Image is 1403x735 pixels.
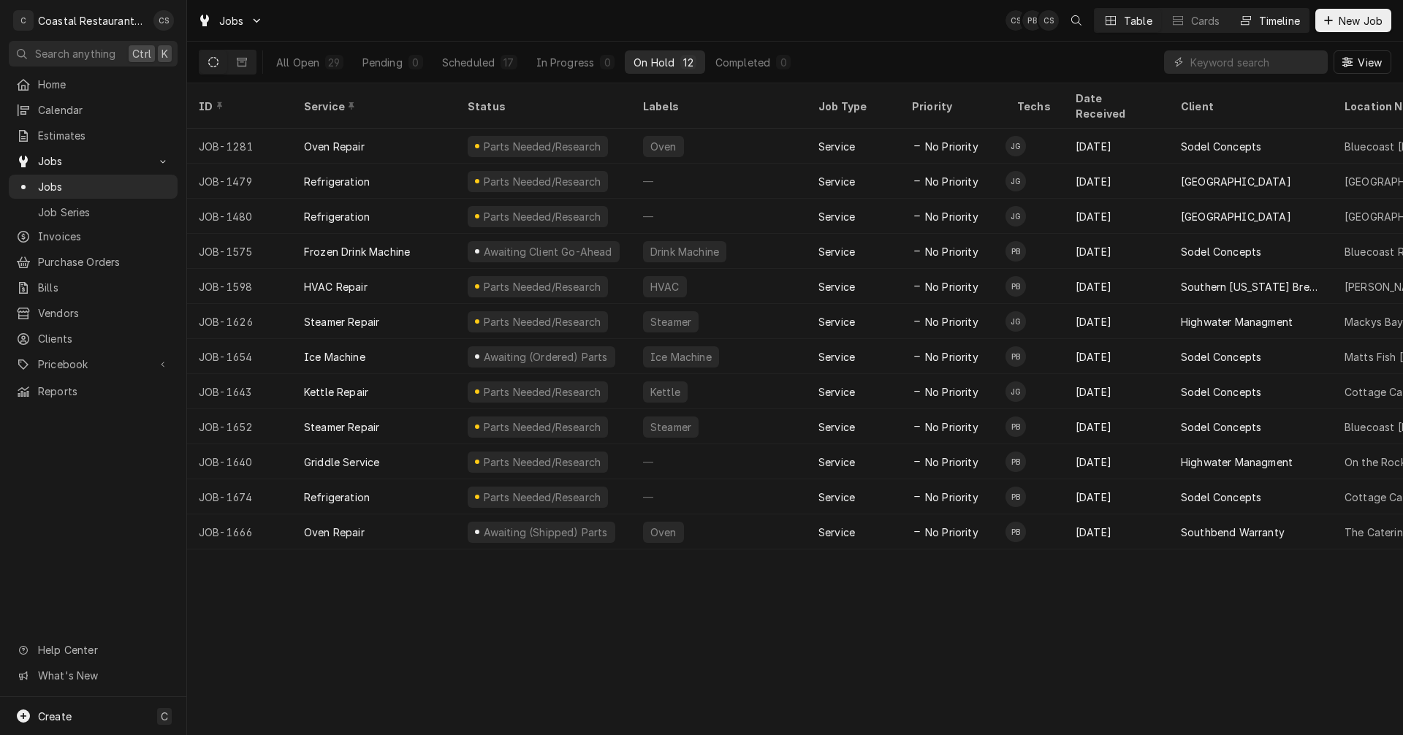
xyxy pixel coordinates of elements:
[1005,171,1026,191] div: JG
[9,352,178,376] a: Go to Pricebook
[1005,206,1026,226] div: James Gatton's Avatar
[304,525,365,540] div: Oven Repair
[631,444,807,479] div: —
[925,419,978,435] span: No Priority
[818,454,855,470] div: Service
[187,164,292,199] div: JOB-1479
[779,55,788,70] div: 0
[9,327,178,351] a: Clients
[1181,490,1261,505] div: Sodel Concepts
[1064,514,1169,549] div: [DATE]
[925,454,978,470] span: No Priority
[925,349,978,365] span: No Priority
[1005,311,1026,332] div: James Gatton's Avatar
[1005,241,1026,262] div: PB
[1005,206,1026,226] div: JG
[153,10,174,31] div: Chris Sockriter's Avatar
[328,55,340,70] div: 29
[1005,487,1026,507] div: PB
[631,479,807,514] div: —
[643,99,795,114] div: Labels
[468,99,617,114] div: Status
[187,409,292,444] div: JOB-1652
[818,490,855,505] div: Service
[304,490,370,505] div: Refrigeration
[38,102,170,118] span: Calendar
[1181,454,1293,470] div: Highwater Managment
[536,55,595,70] div: In Progress
[9,175,178,199] a: Jobs
[187,514,292,549] div: JOB-1666
[9,301,178,325] a: Vendors
[9,663,178,688] a: Go to What's New
[442,55,495,70] div: Scheduled
[9,149,178,173] a: Go to Jobs
[1064,234,1169,269] div: [DATE]
[187,129,292,164] div: JOB-1281
[1005,522,1026,542] div: PB
[1181,174,1291,189] div: [GEOGRAPHIC_DATA]
[9,638,178,662] a: Go to Help Center
[9,379,178,403] a: Reports
[1191,13,1220,28] div: Cards
[818,525,855,540] div: Service
[603,55,612,70] div: 0
[482,244,613,259] div: Awaiting Client Go-Ahead
[1181,279,1321,294] div: Southern [US_STATE] Brewing Company
[38,331,170,346] span: Clients
[482,525,609,540] div: Awaiting (Shipped) Parts
[1005,381,1026,402] div: James Gatton's Avatar
[482,314,602,330] div: Parts Needed/Research
[818,99,889,114] div: Job Type
[925,174,978,189] span: No Priority
[276,55,319,70] div: All Open
[1022,10,1043,31] div: Phill Blush's Avatar
[38,128,170,143] span: Estimates
[1181,244,1261,259] div: Sodel Concepts
[1064,304,1169,339] div: [DATE]
[13,10,34,31] div: C
[38,179,170,194] span: Jobs
[925,490,978,505] span: No Priority
[187,479,292,514] div: JOB-1674
[818,419,855,435] div: Service
[304,384,368,400] div: Kettle Repair
[9,72,178,96] a: Home
[304,99,441,114] div: Service
[187,199,292,234] div: JOB-1480
[38,384,170,399] span: Reports
[304,279,368,294] div: HVAC Repair
[38,205,170,220] span: Job Series
[9,224,178,248] a: Invoices
[38,280,170,295] span: Bills
[482,490,602,505] div: Parts Needed/Research
[1064,444,1169,479] div: [DATE]
[304,454,379,470] div: Griddle Service
[9,275,178,300] a: Bills
[503,55,514,70] div: 17
[38,642,169,658] span: Help Center
[1076,91,1155,121] div: Date Received
[1005,241,1026,262] div: Phill Blush's Avatar
[1005,276,1026,297] div: PB
[1022,10,1043,31] div: PB
[1005,416,1026,437] div: Phill Blush's Avatar
[38,153,148,169] span: Jobs
[1064,269,1169,304] div: [DATE]
[187,374,292,409] div: JOB-1643
[482,279,602,294] div: Parts Needed/Research
[187,339,292,374] div: JOB-1654
[304,349,365,365] div: Ice Machine
[304,139,365,154] div: Oven Repair
[38,229,170,244] span: Invoices
[649,384,682,400] div: Kettle
[9,250,178,274] a: Purchase Orders
[912,99,991,114] div: Priority
[1124,13,1152,28] div: Table
[1064,339,1169,374] div: [DATE]
[649,244,720,259] div: Drink Machine
[1038,10,1059,31] div: Chris Sockriter's Avatar
[683,55,693,70] div: 12
[1181,384,1261,400] div: Sodel Concepts
[1005,136,1026,156] div: James Gatton's Avatar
